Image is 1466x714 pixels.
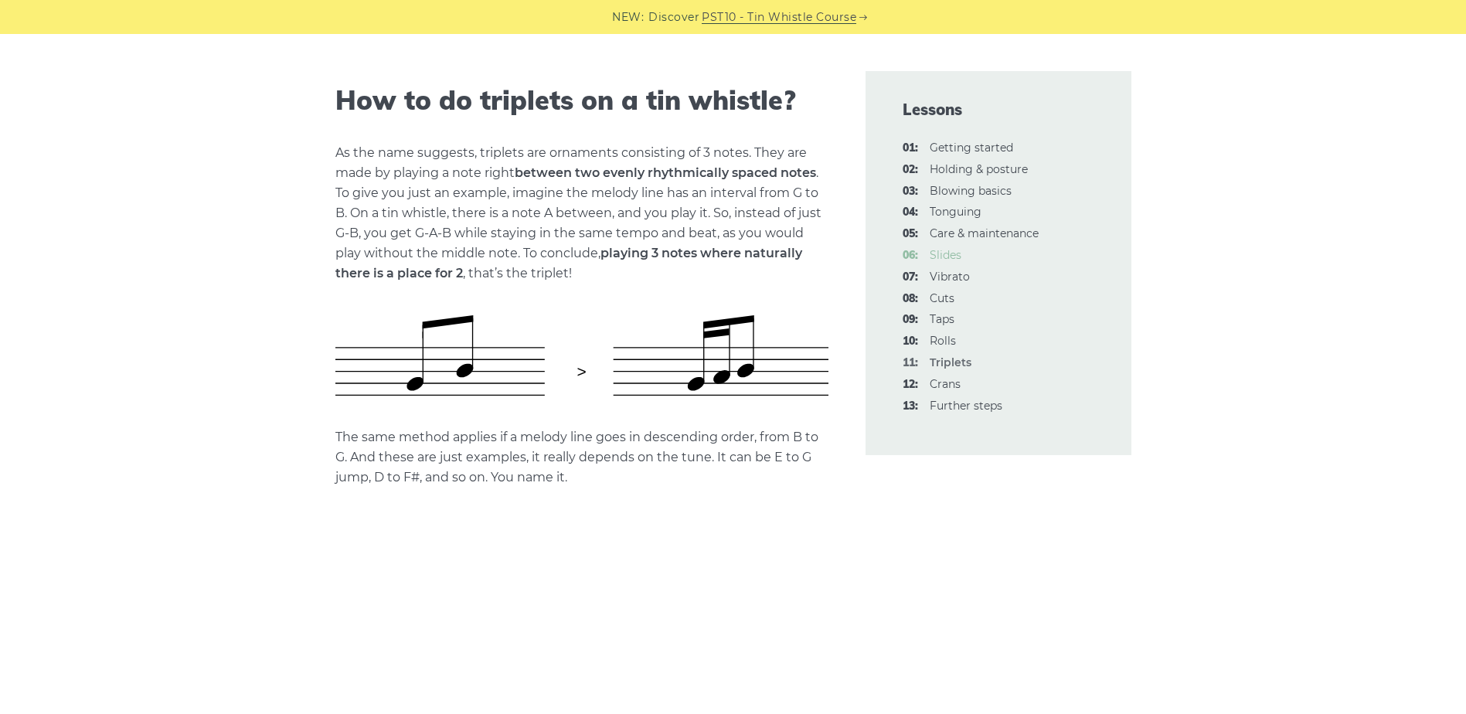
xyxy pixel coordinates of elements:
span: 09: [903,311,918,329]
span: NEW: [612,8,644,26]
span: 11: [903,354,918,372]
strong: playing 3 notes where naturally there is a place for 2 [335,246,802,280]
a: 05:Care & maintenance [930,226,1039,240]
span: 10: [903,332,918,351]
span: 12: [903,376,918,394]
span: 04: [903,203,918,222]
span: 13: [903,397,918,416]
a: 06:Slides [930,248,961,262]
a: 07:Vibrato [930,270,970,284]
h2: How to do triplets on a tin whistle? [335,85,828,117]
p: As the name suggests, triplets are ornaments consisting of 3 notes. They are made by playing a no... [335,143,828,284]
strong: Triplets [930,355,971,369]
span: 02: [903,161,918,179]
a: 01:Getting started [930,141,1013,155]
span: 08: [903,290,918,308]
span: 06: [903,246,918,265]
span: 03: [903,182,918,201]
span: Discover [648,8,699,26]
span: 01: [903,139,918,158]
a: 02:Holding & posture [930,162,1028,176]
a: 08:Cuts [930,291,954,305]
span: 05: [903,225,918,243]
p: The same method applies if a melody line goes in descending order, from B to G. And these are jus... [335,427,828,488]
a: 12:Crans [930,377,961,391]
a: 04:Tonguing [930,205,981,219]
a: 03:Blowing basics [930,184,1012,198]
strong: between two evenly rhythmically spaced notes [515,165,816,180]
a: 13:Further steps [930,399,1002,413]
a: 09:Taps [930,312,954,326]
span: 07: [903,268,918,287]
span: Lessons [903,99,1094,121]
a: 10:Rolls [930,334,956,348]
a: PST10 - Tin Whistle Course [702,8,856,26]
